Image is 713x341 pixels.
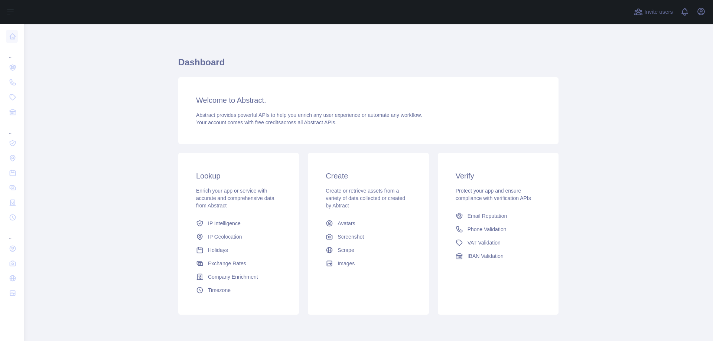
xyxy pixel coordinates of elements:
[178,56,559,74] h1: Dashboard
[208,220,241,227] span: IP Intelligence
[456,171,541,181] h3: Verify
[323,243,414,257] a: Scrape
[208,246,228,254] span: Holidays
[196,171,281,181] h3: Lookup
[196,188,274,209] span: Enrich your app or service with accurate and comprehensive data from Abstract
[338,260,355,267] span: Images
[453,249,544,263] a: IBAN Validation
[456,188,531,201] span: Protect your app and ensure compliance with verification APIs
[323,230,414,243] a: Screenshot
[193,230,284,243] a: IP Geolocation
[196,112,422,118] span: Abstract provides powerful APIs to help you enrich any user experience or automate any workflow.
[338,220,355,227] span: Avatars
[644,8,673,16] span: Invite users
[255,119,281,125] span: free credits
[6,45,18,59] div: ...
[326,188,405,209] span: Create or retrieve assets from a variety of data collected or created by Abtract
[453,223,544,236] a: Phone Validation
[468,226,507,233] span: Phone Validation
[6,120,18,135] div: ...
[208,233,242,240] span: IP Geolocation
[193,283,284,297] a: Timezone
[196,95,541,105] h3: Welcome to Abstract.
[326,171,411,181] h3: Create
[323,217,414,230] a: Avatars
[468,239,501,246] span: VAT Validation
[6,226,18,240] div: ...
[323,257,414,270] a: Images
[208,273,258,281] span: Company Enrichment
[193,257,284,270] a: Exchange Rates
[208,260,246,267] span: Exchange Rates
[338,233,364,240] span: Screenshot
[208,286,231,294] span: Timezone
[193,243,284,257] a: Holidays
[468,212,507,220] span: Email Reputation
[453,236,544,249] a: VAT Validation
[338,246,354,254] span: Scrape
[468,252,504,260] span: IBAN Validation
[453,209,544,223] a: Email Reputation
[193,270,284,283] a: Company Enrichment
[196,119,336,125] span: Your account comes with across all Abstract APIs.
[193,217,284,230] a: IP Intelligence
[632,6,674,18] button: Invite users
